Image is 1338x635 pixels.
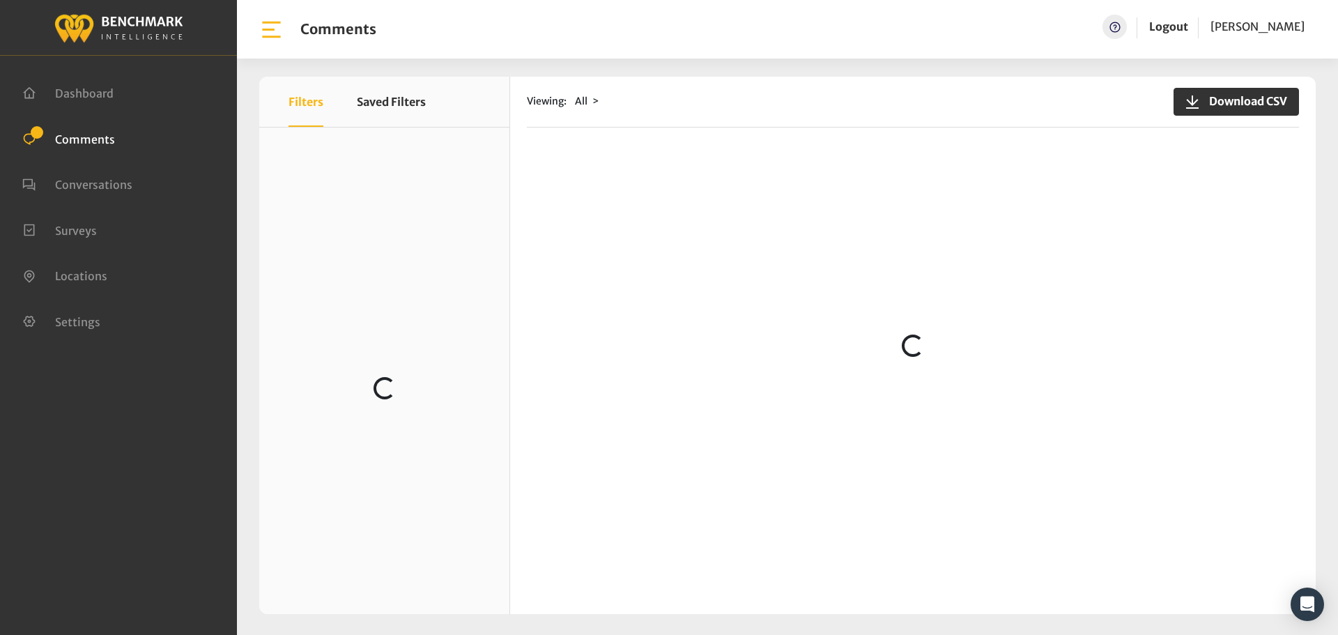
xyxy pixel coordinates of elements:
a: Dashboard [22,85,114,99]
img: bar [259,17,284,42]
span: Comments [55,132,115,146]
button: Download CSV [1174,88,1299,116]
span: Locations [55,269,107,283]
a: Locations [22,268,107,282]
span: Dashboard [55,86,114,100]
a: [PERSON_NAME] [1210,15,1305,39]
span: All [575,95,587,107]
a: Conversations [22,176,132,190]
span: Surveys [55,223,97,237]
span: Download CSV [1201,93,1287,109]
span: Conversations [55,178,132,192]
div: Open Intercom Messenger [1291,588,1324,621]
span: Settings [55,314,100,328]
span: [PERSON_NAME] [1210,20,1305,33]
h1: Comments [300,21,376,38]
a: Surveys [22,222,97,236]
button: Saved Filters [357,77,426,127]
button: Filters [289,77,323,127]
span: Viewing: [527,94,567,109]
img: benchmark [54,10,183,45]
a: Settings [22,314,100,328]
a: Logout [1149,20,1188,33]
a: Logout [1149,15,1188,39]
a: Comments [22,131,115,145]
